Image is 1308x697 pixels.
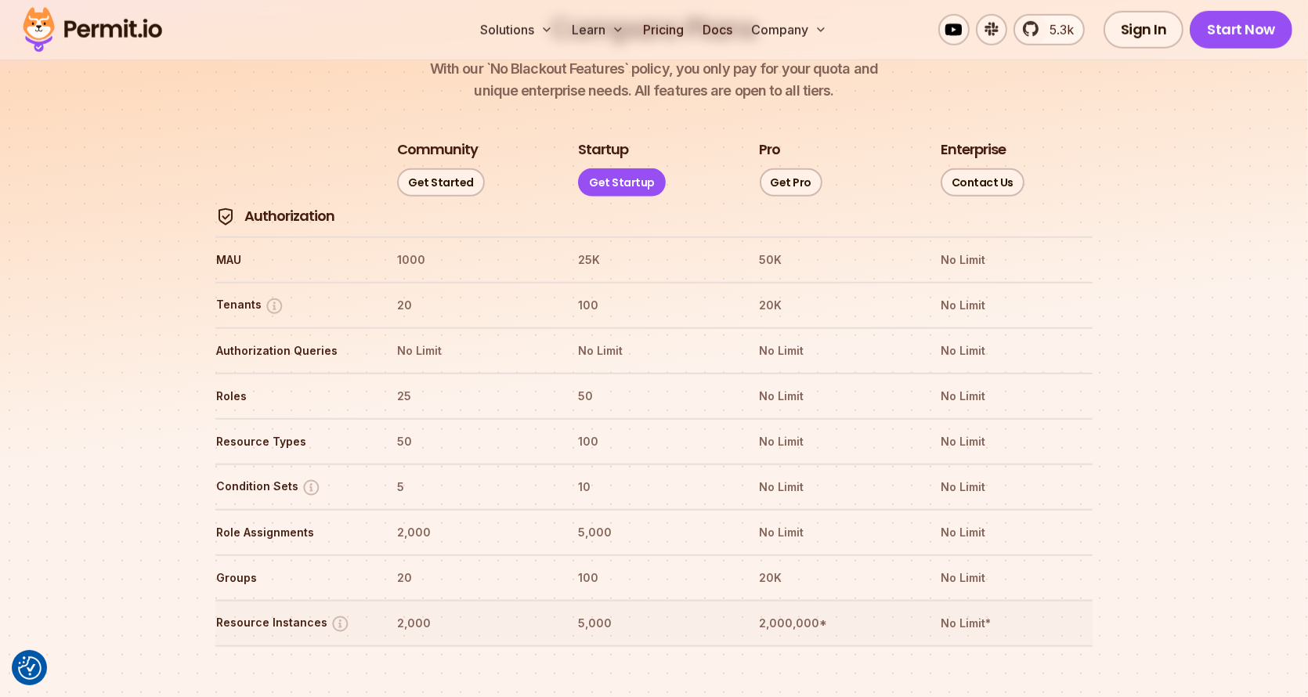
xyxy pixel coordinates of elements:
th: 100 [577,293,730,318]
p: unique enterprise needs. All features are open to all tiers. [430,58,878,102]
button: Resource Instances [216,614,350,634]
th: No Limit [759,384,912,409]
th: 50K [759,247,912,273]
a: Get Started [397,168,485,197]
th: 50 [396,429,549,454]
th: Role Assignments [215,520,368,545]
h4: Authorization [244,207,334,226]
th: No Limit [940,520,1093,545]
a: Contact Us [941,168,1024,197]
th: 25 [396,384,549,409]
th: No Limit [396,338,549,363]
th: No Limit [759,338,912,363]
span: 5.3k [1040,20,1074,39]
th: 100 [577,429,730,454]
th: No Limit [940,338,1093,363]
th: No Limit [940,384,1093,409]
button: Solutions [474,14,559,45]
th: Groups [215,565,368,590]
h3: Community [397,140,478,160]
th: 100 [577,565,730,590]
th: 25K [577,247,730,273]
th: 10 [577,475,730,500]
a: Pricing [637,14,690,45]
h3: Enterprise [941,140,1006,160]
img: Authorization [216,208,235,226]
th: 20 [396,293,549,318]
a: 5.3k [1014,14,1085,45]
a: Docs [696,14,739,45]
th: No Limit [940,475,1093,500]
th: No Limit [577,338,730,363]
button: Tenants [216,296,284,316]
th: No Limit [759,429,912,454]
th: Roles [215,384,368,409]
button: Condition Sets [216,478,321,497]
th: Authorization Queries [215,338,368,363]
a: Get Pro [760,168,823,197]
th: 1000 [396,247,549,273]
h3: Startup [578,140,628,160]
th: 2,000 [396,520,549,545]
th: 20 [396,565,549,590]
button: Company [745,14,833,45]
img: Revisit consent button [18,656,42,680]
img: Permit logo [16,3,169,56]
th: 2,000,000* [759,611,912,636]
th: No Limit [940,247,1093,273]
th: Resource Types [215,429,368,454]
button: Consent Preferences [18,656,42,680]
a: Sign In [1104,11,1184,49]
th: 5,000 [577,611,730,636]
th: 5 [396,475,549,500]
th: No Limit [940,565,1093,590]
th: No Limit [940,293,1093,318]
th: 20K [759,565,912,590]
th: MAU [215,247,368,273]
button: Learn [565,14,631,45]
th: No Limit [759,475,912,500]
span: With our `No Blackout Features` policy, you only pay for your quota and [430,58,878,80]
h3: Pro [760,140,781,160]
a: Start Now [1190,11,1292,49]
th: 20K [759,293,912,318]
th: No Limit [940,429,1093,454]
th: No Limit [759,520,912,545]
th: 5,000 [577,520,730,545]
a: Get Startup [578,168,666,197]
th: No Limit* [940,611,1093,636]
th: 50 [577,384,730,409]
th: 2,000 [396,611,549,636]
